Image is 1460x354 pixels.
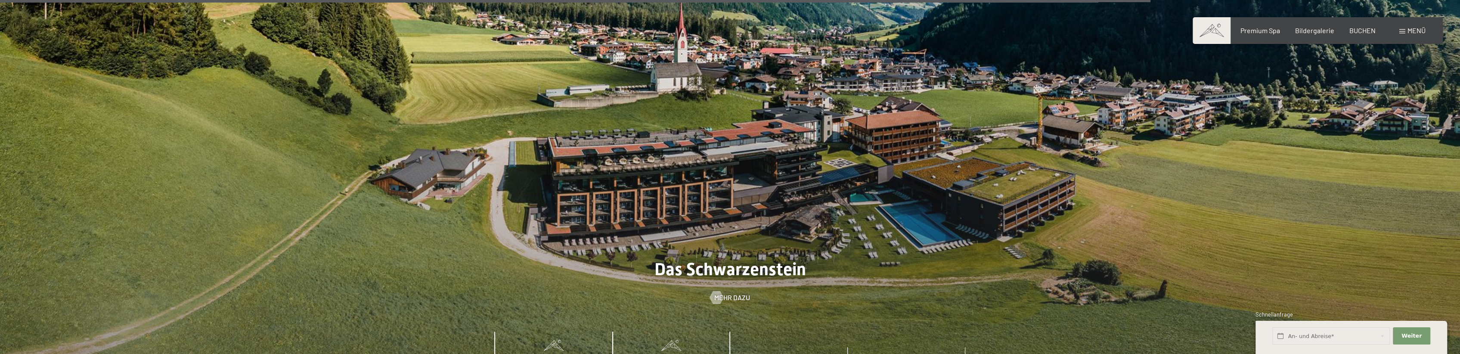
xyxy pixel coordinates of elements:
a: Premium Spa [1240,26,1280,34]
span: Mehr dazu [714,293,750,302]
a: BUCHEN [1349,26,1376,34]
span: Menü [1407,26,1426,34]
span: Weiter [1401,332,1422,340]
span: Das Schwarzenstein [654,259,806,279]
button: Weiter [1393,327,1430,345]
a: Bildergalerie [1295,26,1334,34]
a: Mehr dazu [710,293,750,302]
span: Schnellanfrage [1255,311,1293,318]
